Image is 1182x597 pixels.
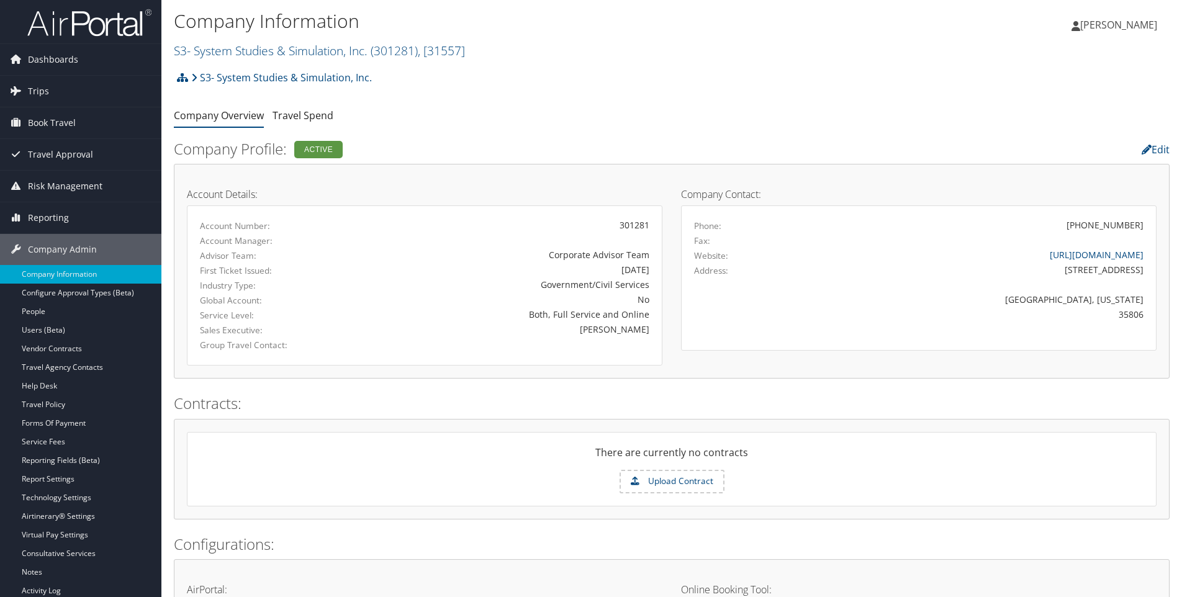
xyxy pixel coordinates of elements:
a: Company Overview [174,109,264,122]
label: Industry Type: [200,279,337,292]
div: 301281 [356,218,649,231]
a: S3- System Studies & Simulation, Inc. [174,42,465,59]
a: S3- System Studies & Simulation, Inc. [191,65,372,90]
label: Group Travel Contact: [200,339,337,351]
label: Account Number: [200,220,337,232]
div: Government/Civil Services [356,278,649,291]
a: Travel Spend [273,109,333,122]
label: Website: [694,249,728,262]
div: [PERSON_NAME] [356,323,649,336]
div: There are currently no contracts [187,445,1156,470]
div: 35806 [811,308,1144,321]
span: Trips [28,76,49,107]
h4: AirPortal: [187,585,662,595]
span: Travel Approval [28,139,93,170]
label: First Ticket Issued: [200,264,337,277]
h4: Online Booking Tool: [681,585,1157,595]
label: Sales Executive: [200,324,337,336]
label: Account Manager: [200,235,337,247]
img: airportal-logo.png [27,8,151,37]
div: [GEOGRAPHIC_DATA], [US_STATE] [811,293,1144,306]
a: Edit [1142,143,1170,156]
label: Service Level: [200,309,337,321]
span: ( 301281 ) [371,42,418,59]
h1: Company Information [174,8,837,34]
h4: Account Details: [187,189,662,199]
label: Address: [694,264,728,277]
div: Both, Full Service and Online [356,308,649,321]
a: [PERSON_NAME] [1071,6,1170,43]
label: Upload Contract [621,471,723,492]
div: [DATE] [356,263,649,276]
h2: Company Profile: [174,138,831,159]
h2: Contracts: [174,393,1170,414]
span: Risk Management [28,171,102,202]
h4: Company Contact: [681,189,1157,199]
span: Book Travel [28,107,76,138]
label: Global Account: [200,294,337,307]
div: Active [294,141,343,158]
div: Corporate Advisor Team [356,248,649,261]
label: Phone: [694,220,721,232]
div: [STREET_ADDRESS] [811,263,1144,276]
label: Advisor Team: [200,249,337,262]
span: Reporting [28,202,69,233]
h2: Configurations: [174,534,1170,555]
a: [URL][DOMAIN_NAME] [1050,249,1144,261]
span: Company Admin [28,234,97,265]
div: [PHONE_NUMBER] [1067,218,1144,231]
span: Dashboards [28,44,78,75]
span: [PERSON_NAME] [1080,18,1157,32]
div: No [356,293,649,306]
label: Fax: [694,235,710,247]
span: , [ 31557 ] [418,42,465,59]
